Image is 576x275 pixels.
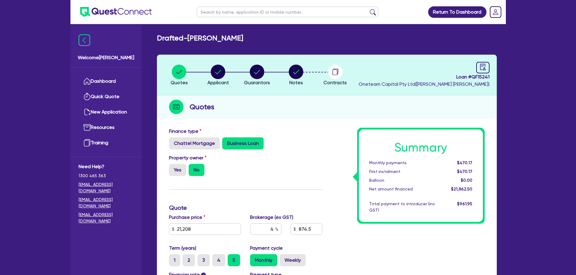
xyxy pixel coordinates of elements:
label: Chattel Mortgage [169,137,220,149]
span: Notes [289,80,303,85]
div: Net amount financed [365,186,440,192]
a: audit [476,62,490,73]
span: $470.17 [457,169,472,174]
label: 3 [197,254,210,266]
span: Loan # QF15241 [359,73,490,81]
label: Purchase price [169,214,205,221]
label: Finance type [169,128,201,135]
a: Resources [79,120,133,135]
a: New Application [79,104,133,120]
span: Contracts [324,80,347,85]
div: Balloon [365,177,440,184]
img: resources [83,124,91,131]
label: Weekly [280,254,306,266]
button: Guarantors [244,64,270,87]
img: icon-menu-close [79,34,90,46]
span: $21,862.50 [451,187,472,191]
label: 2 [183,254,195,266]
span: $0.00 [461,178,472,183]
button: Notes [288,64,304,87]
label: 5 [228,254,240,266]
input: Search by name, application ID or mobile number... [197,7,378,17]
button: Applicant [207,64,229,87]
label: 1 [169,254,180,266]
a: [EMAIL_ADDRESS][DOMAIN_NAME] [79,212,133,224]
div: Total payment to introducer (inc GST) [365,201,440,213]
a: Quick Quote [79,89,133,104]
span: Guarantors [244,80,270,85]
a: Dropdown toggle [488,4,503,20]
label: Property owner [169,154,207,161]
button: Quotes [170,64,188,87]
div: Monthly payments [365,160,440,166]
label: Payment cycle [250,245,283,252]
h1: Summary [369,140,473,155]
label: Business Loan [222,137,264,149]
label: 4 [212,254,225,266]
button: Contracts [323,64,347,87]
label: Brokerage (ex GST) [250,214,293,221]
span: $470.17 [457,160,472,165]
img: training [83,139,91,146]
span: 1300 465 363 [79,173,133,179]
img: quest-connect-logo-blue [80,7,152,17]
span: Oneteam Capital Pty Ltd ( [PERSON_NAME] [PERSON_NAME] ) [359,81,490,87]
span: Need Help? [79,163,133,170]
span: $961.95 [457,201,472,206]
img: quick-quote [83,93,91,100]
label: Yes [169,164,186,176]
span: Welcome [PERSON_NAME] [78,54,134,61]
a: [EMAIL_ADDRESS][DOMAIN_NAME] [79,197,133,209]
img: new-application [83,108,91,116]
h2: Drafted - [PERSON_NAME] [157,34,243,43]
a: [EMAIL_ADDRESS][DOMAIN_NAME] [79,181,133,194]
img: step-icon [169,100,184,114]
label: Term (years) [169,245,196,252]
div: First instalment [365,168,440,175]
h2: Quotes [190,101,214,112]
label: No [189,164,204,176]
h3: Quote [169,204,322,211]
a: Training [79,135,133,151]
a: Return To Dashboard [428,6,487,18]
span: audit [480,64,486,70]
a: Dashboard [79,74,133,89]
label: Monthly [250,254,277,266]
span: Applicant [207,80,229,85]
span: Quotes [171,80,188,85]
